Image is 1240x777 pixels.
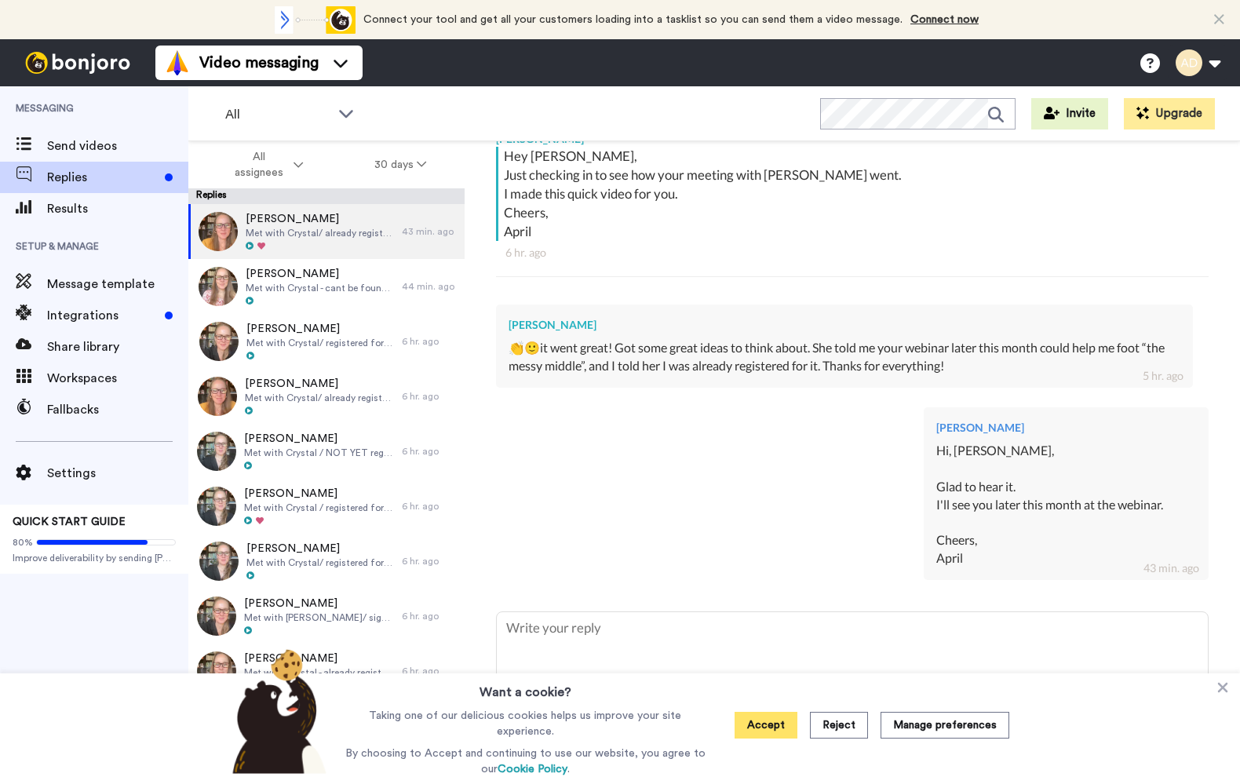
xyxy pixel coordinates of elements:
div: 43 min. ago [1143,560,1199,576]
div: 👏🙂it went great! Got some great ideas to think about. She told me your webinar later this month c... [509,339,1180,375]
span: Met with Crystal/ registered for [DATE] Webinar [246,556,394,569]
span: [PERSON_NAME] [246,266,394,282]
span: Met with [PERSON_NAME]/ signed [DATE] Webinar She also registered for past events - [DATE] webina... [244,611,394,624]
div: 6 hr. ago [402,335,457,348]
a: [PERSON_NAME]Met with Crystal/ already registered for [DATE] Webinar and [DATE] Webinar6 hr. ago [188,369,465,424]
img: 2164ddb7-8259-465c-884b-97af7467bee0-thumb.jpg [198,377,237,416]
div: 6 hr. ago [402,555,457,567]
span: 80% [13,536,33,549]
div: 6 hr. ago [505,245,1199,261]
button: 30 days [339,151,462,179]
div: Hi, [PERSON_NAME], Glad to hear it. I'll see you later this month at the webinar. Cheers, April [936,442,1196,567]
span: Met with Crystal / NOT YET registered for the August webinar yet She attended 2 webinars in the p... [244,447,394,459]
a: [PERSON_NAME]Met with Crystal - already registered for [DATE] Webinar She also registered for [DA... [188,644,465,699]
div: 5 hr. ago [1143,368,1183,384]
img: bj-logo-header-white.svg [19,52,137,74]
img: e1033602-aaf7-4bd8-b466-40333138f4f0-thumb.jpg [199,542,239,581]
a: [PERSON_NAME]Met with Crystal/ already registered for [DATE] Webinar43 min. ago [188,204,465,259]
img: 7e099a5a-25e9-441e-a92e-e0123456c556-thumb.jpg [199,212,238,251]
div: 6 hr. ago [402,445,457,458]
span: [PERSON_NAME] [244,596,394,611]
span: All [225,105,330,124]
span: Met with Crystal/ registered for [DATE] Webinar [246,337,394,349]
img: cf1bc5f9-3e8d-4694-9525-4fbb73663f98-thumb.jpg [197,596,236,636]
span: Fallbacks [47,400,188,419]
div: [PERSON_NAME] [936,420,1196,436]
span: Met with Crystal / registered for [DATE] Webinar He also registered for past webinars - [DATE] We... [244,502,394,514]
div: [PERSON_NAME] [509,317,1180,333]
p: By choosing to Accept and continuing to use our website, you agree to our . [341,746,709,777]
span: Share library [47,337,188,356]
a: [PERSON_NAME]Met with [PERSON_NAME]/ signed [DATE] Webinar She also registered for past events - ... [188,589,465,644]
h3: Want a cookie? [480,673,571,702]
img: 70738913-5371-4b9d-9c25-af9cafe40370-thumb.jpg [197,487,236,526]
img: 4906ba86-48a5-4839-93f5-c24bf781884b-thumb.jpg [199,322,239,361]
span: Video messaging [199,52,319,74]
span: Send videos [47,137,188,155]
div: 6 hr. ago [402,500,457,513]
img: vm-color.svg [165,50,190,75]
span: [PERSON_NAME] [244,486,394,502]
div: 6 hr. ago [402,390,457,403]
button: Manage preferences [881,712,1009,739]
a: Connect now [910,14,979,25]
span: Improve deliverability by sending [PERSON_NAME]’s from your own email [13,552,176,564]
span: Workspaces [47,369,188,388]
div: 43 min. ago [402,225,457,238]
img: 30e0edb1-1523-46af-8ea3-859d6d6580a5-thumb.jpg [197,651,236,691]
span: Message template [47,275,188,294]
button: Upgrade [1124,98,1215,129]
span: [PERSON_NAME] [244,431,394,447]
button: Accept [735,712,797,739]
a: [PERSON_NAME]Met with Crystal/ registered for [DATE] Webinar6 hr. ago [188,534,465,589]
div: Replies [188,188,465,204]
div: animation [269,6,356,34]
span: QUICK START GUIDE [13,516,126,527]
span: Settings [47,464,188,483]
img: 6fbdb0ea-c581-41b1-a55d-85e09fbdf2a0-thumb.jpg [197,432,236,471]
span: Connect your tool and get all your customers loading into a tasklist so you can send them a video... [363,14,903,25]
span: Met with Crystal - cant be found in [GEOGRAPHIC_DATA] [246,282,394,294]
a: [PERSON_NAME]Met with Crystal / NOT YET registered for the August webinar yet She attended 2 webi... [188,424,465,479]
span: Met with Crystal/ already registered for [DATE] Webinar [246,227,394,239]
div: 6 hr. ago [402,665,457,677]
span: Replies [47,168,159,187]
span: Integrations [47,306,159,325]
span: [PERSON_NAME] [246,541,394,556]
button: Invite [1031,98,1108,129]
div: 44 min. ago [402,280,457,293]
span: Results [47,199,188,218]
a: [PERSON_NAME]Met with Crystal - cant be found in [GEOGRAPHIC_DATA]44 min. ago [188,259,465,314]
div: 6 hr. ago [402,610,457,622]
a: [PERSON_NAME]Met with Crystal / registered for [DATE] Webinar He also registered for past webinar... [188,479,465,534]
span: [PERSON_NAME] [246,321,394,337]
div: Hey [PERSON_NAME], Just checking in to see how your meeting with [PERSON_NAME] went. I made this ... [504,147,1205,241]
a: Cookie Policy [498,764,567,775]
span: Met with Crystal/ already registered for [DATE] Webinar and [DATE] Webinar [245,392,394,404]
span: [PERSON_NAME] [246,211,394,227]
button: Reject [810,712,868,739]
img: bear-with-cookie.png [218,648,334,774]
span: [PERSON_NAME] [245,376,394,392]
p: Taking one of our delicious cookies helps us improve your site experience. [341,708,709,739]
a: [PERSON_NAME]Met with Crystal/ registered for [DATE] Webinar6 hr. ago [188,314,465,369]
img: a67efd57-d089-405e-a3fe-0a8b6080ea78-thumb.jpg [199,267,238,306]
button: All assignees [191,143,339,187]
span: All assignees [227,149,290,181]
